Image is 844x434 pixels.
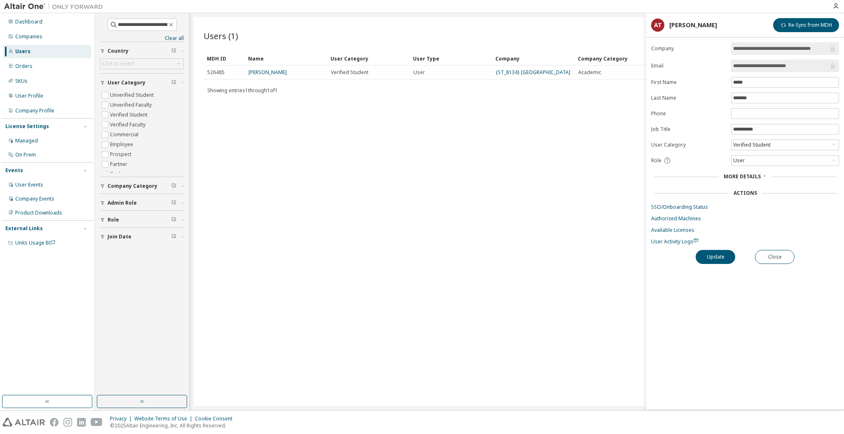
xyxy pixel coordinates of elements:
a: Available Licenses [651,227,839,233]
span: Admin Role [108,200,137,206]
div: User Category [331,52,406,65]
span: Clear filter [171,183,176,189]
button: Close [755,250,795,264]
div: Verified Student [731,140,839,150]
a: {ST_8134} [GEOGRAPHIC_DATA] [496,69,570,76]
div: User Profile [15,93,43,99]
label: Email [651,63,726,69]
div: On Prem [15,152,36,158]
div: License Settings [5,123,49,130]
div: Click to select [102,61,134,67]
div: Website Terms of Use [134,415,195,422]
a: Authorized Machines [651,215,839,222]
button: Re-Sync from MDH [773,18,839,32]
div: Verified Student [732,140,772,149]
div: Company [495,52,571,65]
label: Phone [651,110,726,117]
div: User Events [15,182,43,188]
div: AT [651,19,664,32]
label: Company [651,45,726,52]
label: First Name [651,79,726,86]
label: Prospect [110,149,133,159]
div: Product Downloads [15,210,62,216]
span: Clear filter [171,233,176,240]
span: More Details [724,173,761,180]
a: SSO/Onboarding Status [651,204,839,210]
span: Clear filter [171,217,176,223]
span: Showing entries 1 through 1 of 1 [207,87,278,94]
div: [PERSON_NAME] [669,22,717,28]
a: Clear all [100,35,184,42]
span: Country [108,48,129,54]
span: Verified Student [331,69,368,76]
label: Job Title [651,126,726,133]
div: User [732,156,746,165]
div: Company Category [578,52,654,65]
div: Managed [15,138,38,144]
div: Name [248,52,324,65]
div: Orders [15,63,33,70]
div: Actions [734,190,757,196]
button: Role [100,211,184,229]
span: 526485 [207,69,225,76]
label: User Category [651,142,726,148]
img: linkedin.svg [77,418,86,427]
span: Role [651,157,661,164]
label: Partner [110,159,129,169]
div: Company Events [15,196,54,202]
span: User [413,69,425,76]
span: Company Category [108,183,157,189]
div: Dashboard [15,19,42,25]
div: User [731,156,839,166]
button: Country [100,42,184,60]
label: Verified Student [110,110,149,120]
a: [PERSON_NAME] [249,69,287,76]
img: facebook.svg [50,418,59,427]
span: User Activity Logs [651,238,699,245]
div: Privacy [110,415,134,422]
button: Admin Role [100,194,184,212]
div: External Links [5,225,43,232]
div: Events [5,167,23,174]
span: Academic [578,69,601,76]
button: Join Date [100,228,184,246]
span: Users (1) [204,30,238,42]
div: SKUs [15,78,28,84]
span: Clear filter [171,48,176,54]
label: Unverified Student [110,90,155,100]
div: Company Profile [15,107,54,114]
label: Trial [110,169,122,179]
span: Clear filter [171,79,176,86]
button: Update [696,250,735,264]
div: Cookie Consent [195,415,237,422]
span: Clear filter [171,200,176,206]
img: altair_logo.svg [2,418,45,427]
label: Verified Faculty [110,120,147,130]
div: Users [15,48,30,55]
span: Role [108,217,119,223]
label: Unverified Faculty [110,100,153,110]
span: User Category [108,79,145,86]
span: Units Usage BI [15,239,56,246]
button: User Category [100,74,184,92]
div: MDH ID [207,52,241,65]
img: Altair One [4,2,107,11]
div: Companies [15,33,42,40]
label: Commercial [110,130,140,140]
label: Last Name [651,95,726,101]
p: © 2025 Altair Engineering, Inc. All Rights Reserved. [110,422,237,429]
img: instagram.svg [63,418,72,427]
div: Click to select [101,59,183,69]
div: User Type [413,52,489,65]
span: Join Date [108,233,131,240]
img: youtube.svg [91,418,103,427]
button: Company Category [100,177,184,195]
label: Employee [110,140,135,149]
